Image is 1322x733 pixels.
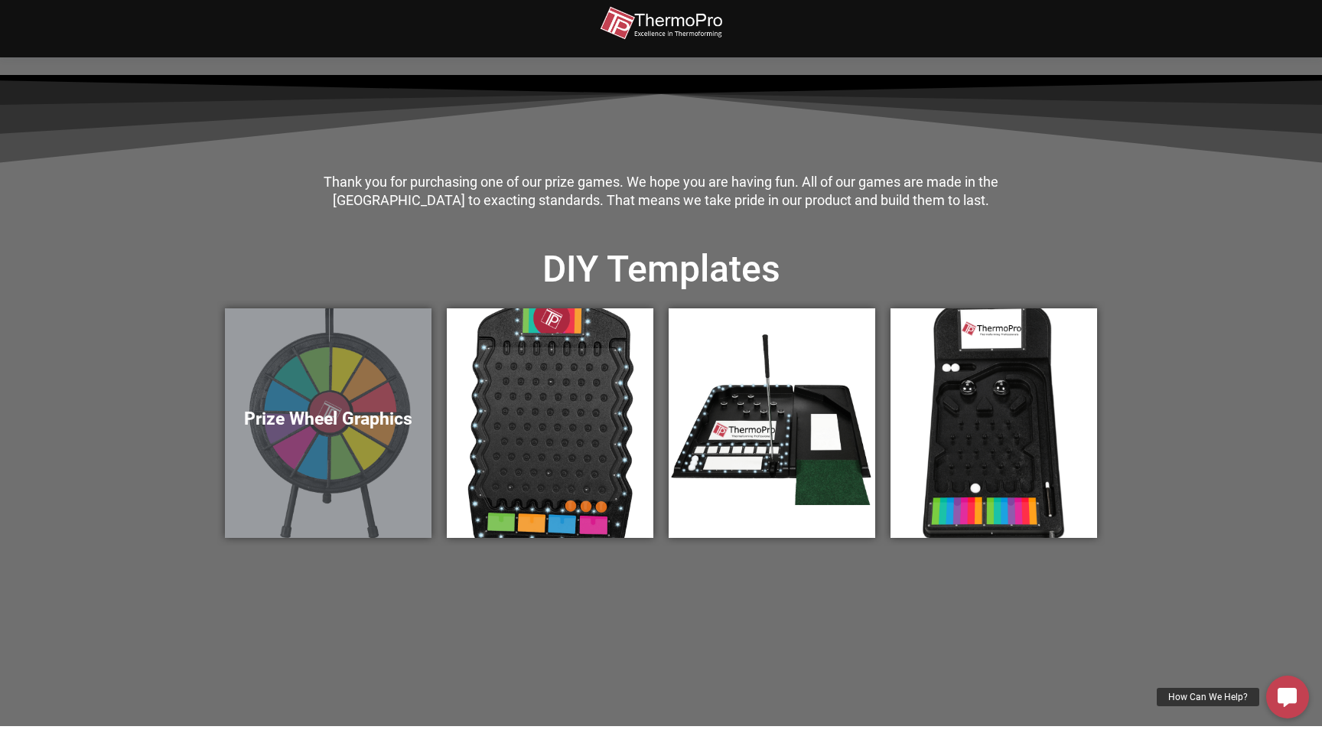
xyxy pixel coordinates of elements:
h5: Prize Wheel Graphics [240,409,416,430]
div: How Can We Help? [1157,688,1259,706]
img: thermopro-logo-non-iso [600,6,722,41]
div: Thank you for purchasing one of our prize games. We hope you are having fun. All of our games are... [312,173,1010,211]
a: How Can We Help? [1266,676,1309,718]
a: Prize Wheel Graphics [225,308,431,538]
h2: DIY Templates [225,246,1097,293]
